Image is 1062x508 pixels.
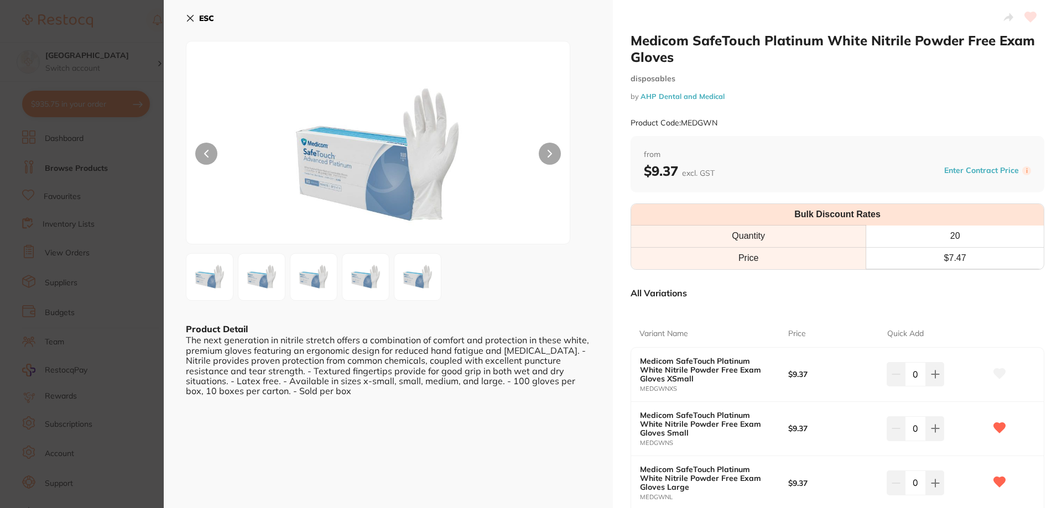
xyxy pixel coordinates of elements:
th: Quantity [631,226,866,247]
th: 20 [866,226,1044,247]
b: Medicom SafeTouch Platinum White Nitrile Powder Free Exam Gloves Small [640,411,773,437]
b: Product Detail [186,323,248,334]
b: Medicom SafeTouch Platinum White Nitrile Powder Free Exam Gloves XSmall [640,357,773,383]
p: Variant Name [639,328,688,339]
th: Bulk Discount Rates [631,204,1044,226]
b: Medicom SafeTouch Platinum White Nitrile Powder Free Exam Gloves Large [640,465,773,491]
span: excl. GST [682,168,715,178]
p: All Variations [631,287,687,298]
small: MEDGWNL [640,494,788,501]
img: NTgyMDg [242,257,282,297]
img: NTgyMTA [398,257,438,297]
small: MEDGWNXS [640,385,788,392]
small: by [631,92,1044,101]
td: Price [631,247,866,269]
button: Enter Contract Price [941,165,1022,176]
img: NTgyMTE [346,257,386,297]
button: ESC [186,9,214,28]
p: Price [788,328,806,339]
b: ESC [199,13,214,23]
img: NTgyMDc [190,257,230,297]
div: The next generation in nitrile stretch offers a combination of comfort and protection in these wh... [186,335,591,396]
a: AHP Dental and Medical [641,92,725,101]
img: NTgyMDc [263,69,493,244]
b: $9.37 [788,424,877,433]
label: i [1022,166,1031,175]
small: MEDGWNS [640,439,788,447]
b: $9.37 [644,163,715,179]
p: Quick Add [887,328,924,339]
b: $9.37 [788,370,877,379]
td: $ 7.47 [866,247,1044,269]
span: from [644,149,1031,160]
img: NTgyMDk [294,257,334,297]
h2: Medicom SafeTouch Platinum White Nitrile Powder Free Exam Gloves [631,32,1044,65]
small: Product Code: MEDGWN [631,118,717,128]
small: disposables [631,74,1044,83]
b: $9.37 [788,479,877,488]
